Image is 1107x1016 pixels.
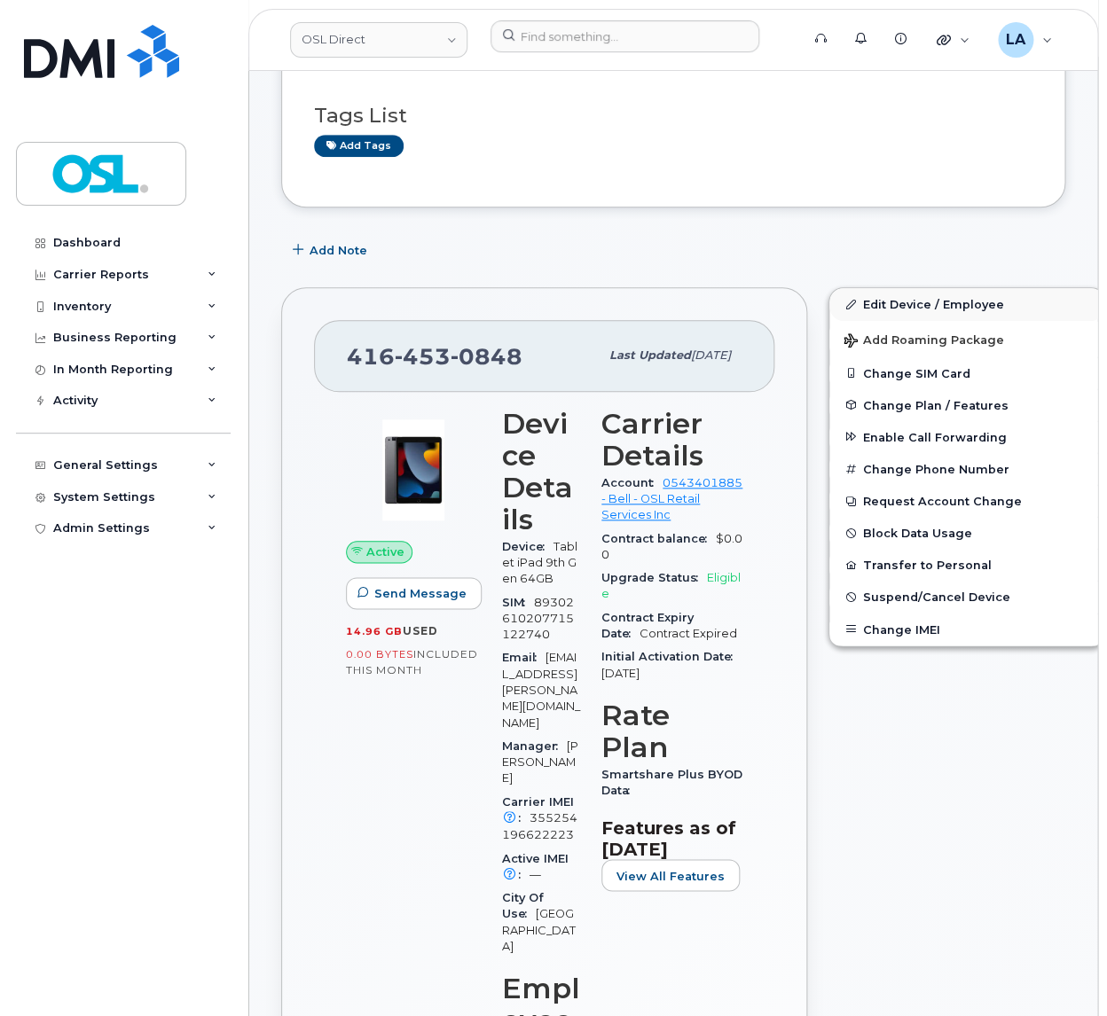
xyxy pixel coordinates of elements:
span: LA [1006,29,1025,51]
span: Contract Expiry Date [601,611,694,640]
span: Last updated [609,348,691,362]
button: Add Note [281,234,382,266]
a: Edit Device / Employee [829,288,1104,320]
button: Change Phone Number [829,453,1104,485]
button: Change SIM Card [829,357,1104,389]
span: $0.00 [601,532,742,561]
span: — [530,867,541,880]
span: [EMAIL_ADDRESS][PERSON_NAME][DOMAIN_NAME] [502,651,580,729]
button: Transfer to Personal [829,549,1104,581]
h3: Features as of [DATE] [601,817,742,859]
span: Enable Call Forwarding [863,430,1007,443]
button: Change IMEI [829,614,1104,645]
span: 14.96 GB [346,625,403,637]
button: Add Roaming Package [829,321,1104,357]
span: Suspend/Cancel Device [863,590,1010,604]
span: View All Features [616,867,725,884]
img: image20231002-3703462-c5m3jd.jpeg [360,417,467,523]
span: Email [502,651,546,664]
div: Lyndie Alimane [985,22,1064,58]
span: Device [502,540,553,553]
button: Send Message [346,577,482,609]
span: Active [366,543,404,560]
span: Active IMEI [502,851,569,880]
a: 0543401885 - Bell - OSL Retail Services Inc [601,476,742,522]
button: Suspend/Cancel Device [829,581,1104,613]
h3: Carrier Details [601,408,742,472]
h3: Rate Plan [601,699,742,763]
span: Change Plan / Features [863,398,1009,411]
span: 0.00 Bytes [346,648,413,660]
span: Manager [502,739,567,753]
span: Contract balance [601,532,716,545]
h3: Device Details [502,408,580,535]
span: included this month [346,647,478,676]
span: 0848 [451,343,522,370]
span: [GEOGRAPHIC_DATA] [502,906,576,952]
span: 416 [347,343,522,370]
span: City Of Use [502,890,544,919]
a: Add tags [314,135,404,157]
button: Request Account Change [829,485,1104,517]
span: [PERSON_NAME] [502,739,578,785]
span: Upgrade Status [601,571,707,584]
h3: Tags List [314,105,1032,127]
span: Carrier IMEI [502,795,574,825]
span: Tablet iPad 9th Gen 64GB [502,540,577,586]
button: Enable Call Forwarding [829,421,1104,453]
span: 355254196622223 [502,811,577,840]
span: used [403,624,438,637]
span: Smartshare Plus BYOD Data [601,768,742,797]
span: Add Roaming Package [844,333,1004,350]
span: [DATE] [601,667,640,680]
button: Block Data Usage [829,517,1104,549]
button: Change Plan / Features [829,389,1104,421]
span: SIM [502,596,534,609]
span: Send Message [374,585,467,602]
a: OSL Direct [290,22,467,58]
input: Find something... [491,20,759,52]
span: 453 [395,343,451,370]
span: Contract Expired [640,627,737,640]
span: Initial Activation Date [601,650,742,663]
span: [DATE] [691,348,731,362]
div: Quicklinks [924,22,982,58]
span: 89302610207715122740 [502,596,574,642]
button: View All Features [601,859,740,891]
span: Add Note [310,242,367,259]
span: Account [601,476,663,489]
